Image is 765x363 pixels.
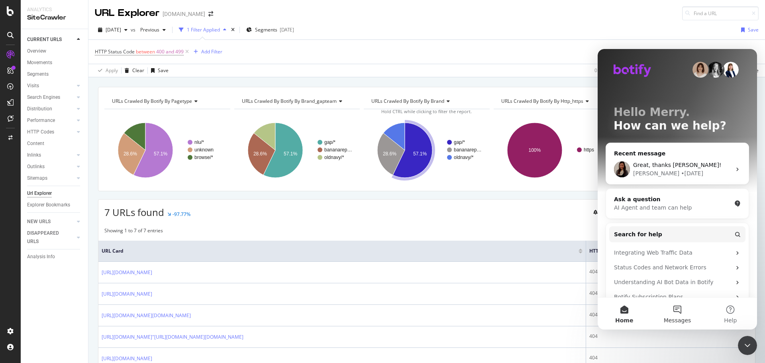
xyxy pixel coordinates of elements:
[104,116,229,185] svg: A chart.
[240,95,353,108] h4: URLs Crawled By Botify By brand_gapteam
[102,269,152,277] a: [URL][DOMAIN_NAME]
[27,93,75,102] a: Search Engines
[27,253,55,261] div: Analysis Info
[589,333,752,340] div: 404
[594,67,640,74] div: 0 % URLs ( 7 on 347K )
[208,11,213,17] div: arrow-right-arrow-left
[187,26,220,33] div: 1 Filter Applied
[27,35,75,44] a: CURRENT URLS
[104,227,163,237] div: Showing 1 to 7 of 7 entries
[27,189,52,198] div: Url Explorer
[229,26,236,34] div: times
[27,105,75,113] a: Distribution
[27,229,67,246] div: DISAPPEARED URLS
[27,47,82,55] a: Overview
[154,151,167,157] text: 57.1%
[738,336,757,355] iframe: Intercom live chat
[95,6,159,20] div: URL Explorer
[27,163,45,171] div: Outlinks
[494,116,618,185] svg: A chart.
[590,206,628,219] button: Create alert
[27,70,82,78] a: Segments
[598,49,757,330] iframe: Intercom live chat
[501,98,583,104] span: URLs Crawled By Botify By http_https
[589,268,752,275] div: 404
[383,151,396,157] text: 28.6%
[27,151,75,159] a: Inlinks
[27,128,54,136] div: HTTP Codes
[194,155,213,160] text: browse/*
[242,98,337,104] span: URLs Crawled By Botify By brand_gapteam
[27,139,82,148] a: Content
[27,189,82,198] a: Url Explorer
[27,218,75,226] a: NEW URLS
[589,311,752,318] div: 404
[136,48,155,55] span: between
[27,116,55,125] div: Performance
[748,26,759,33] div: Save
[27,201,70,209] div: Explorer Bookmarks
[27,82,39,90] div: Visits
[201,48,222,55] div: Add Filter
[124,151,137,157] text: 28.6%
[454,155,474,160] text: oldnavy/*
[102,247,577,255] span: URL Card
[589,354,752,361] div: 404
[148,64,169,77] button: Save
[176,24,229,36] button: 1 Filter Applied
[454,139,465,145] text: gap/*
[381,108,472,114] span: Hold CTRL while clicking to filter the report.
[27,229,75,246] a: DISAPPEARED URLS
[454,147,481,153] text: bananarep…
[234,116,359,185] svg: A chart.
[324,147,352,153] text: bananarep…
[27,139,44,148] div: Content
[27,128,75,136] a: HTTP Codes
[163,10,205,18] div: [DOMAIN_NAME]
[27,47,46,55] div: Overview
[27,174,75,182] a: Sitemaps
[27,35,62,44] div: CURRENT URLS
[27,93,60,102] div: Search Engines
[137,24,169,36] button: Previous
[158,67,169,74] div: Save
[106,67,118,74] div: Apply
[27,70,49,78] div: Segments
[102,312,191,320] a: [URL][DOMAIN_NAME][DOMAIN_NAME]
[284,151,297,157] text: 57.1%
[324,155,344,160] text: oldnavy/*
[27,201,82,209] a: Explorer Bookmarks
[190,47,222,57] button: Add Filter
[132,67,144,74] div: Clear
[27,116,75,125] a: Performance
[27,13,82,22] div: SiteCrawler
[589,290,752,297] div: 404
[589,247,736,255] span: HTTP Status Code
[104,206,164,219] span: 7 URLs found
